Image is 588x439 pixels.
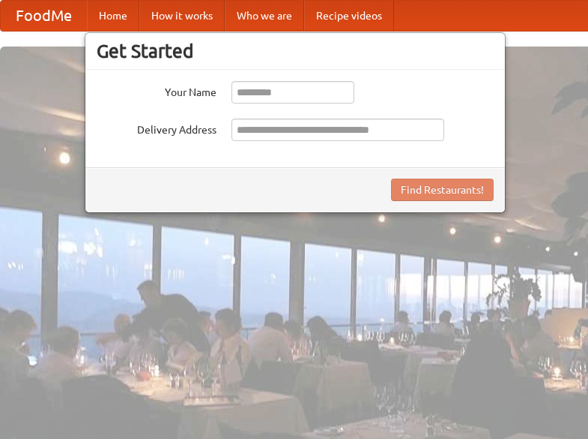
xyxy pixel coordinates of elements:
[225,1,304,31] a: Who we are
[391,179,494,201] button: Find Restaurants!
[97,40,494,62] h3: Get Started
[97,119,216,137] label: Delivery Address
[97,81,216,100] label: Your Name
[139,1,225,31] a: How it works
[304,1,394,31] a: Recipe videos
[87,1,139,31] a: Home
[1,1,87,31] a: FoodMe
